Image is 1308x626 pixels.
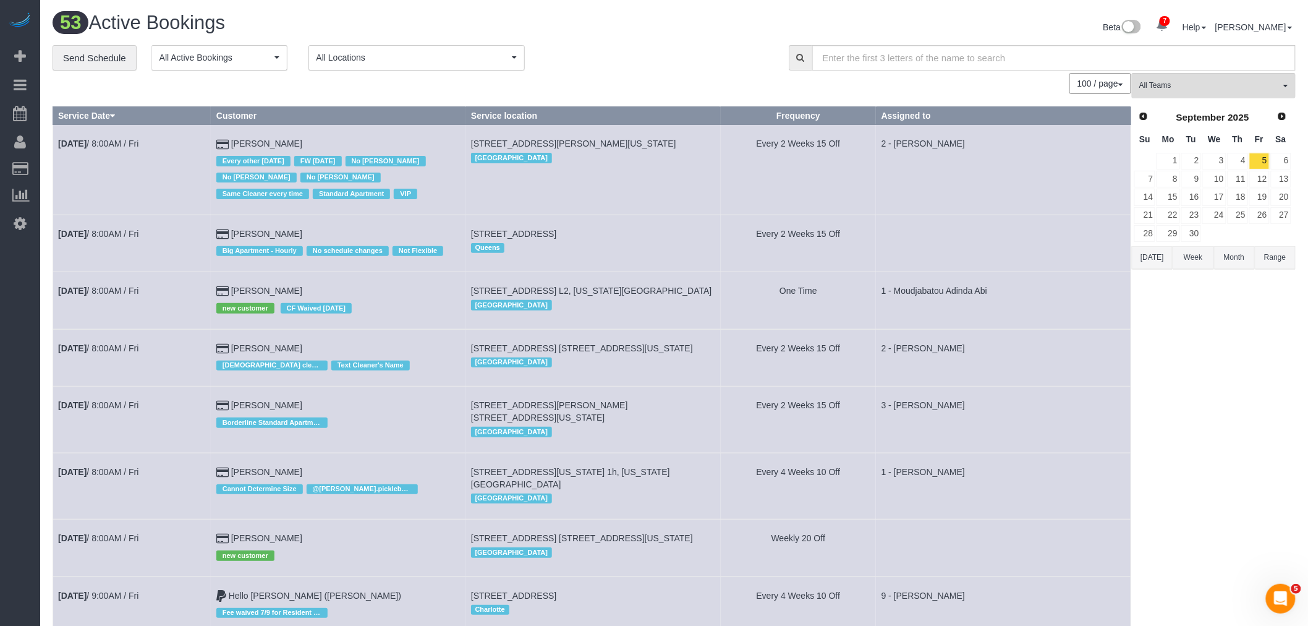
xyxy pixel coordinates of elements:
td: Service location [466,215,721,272]
td: Assigned to [876,272,1131,329]
span: Monday [1162,134,1174,144]
img: Automaid Logo [7,12,32,30]
span: 2025 [1228,112,1249,122]
a: [PERSON_NAME] [231,139,302,148]
a: Send Schedule [53,45,137,71]
button: Week [1173,246,1213,269]
td: Assigned to [876,125,1131,215]
td: Assigned to [876,520,1131,577]
a: 26 [1249,207,1270,224]
a: 7 [1150,12,1174,40]
span: September [1176,112,1226,122]
a: [DATE]/ 8:00AM / Fri [58,286,138,296]
a: [DATE]/ 8:00AM / Fri [58,343,138,353]
button: All Teams [1132,73,1296,98]
span: @[PERSON_NAME].pickleball - coupon [307,484,418,494]
td: Frequency [721,272,877,329]
td: Schedule date [53,125,211,215]
span: 5 [1291,584,1301,594]
span: Prev [1139,111,1149,121]
a: [DATE]/ 8:00AM / Fri [58,467,138,477]
span: Next [1277,111,1287,121]
a: 8 [1157,171,1179,187]
span: FW [DATE] [294,156,342,166]
td: Frequency [721,387,877,453]
span: All Teams [1139,80,1280,91]
td: Service location [466,125,721,215]
div: Location [471,297,715,313]
a: 17 [1202,189,1226,205]
a: 21 [1134,207,1155,224]
a: 2 [1181,153,1202,169]
a: 3 [1202,153,1226,169]
td: Service location [466,520,721,577]
span: Charlotte [471,605,509,615]
h1: Active Bookings [53,12,665,33]
td: Assigned to [876,453,1131,519]
th: Service Date [53,107,211,125]
span: Borderline Standard Apartment [216,418,328,427]
i: Credit Card Payment [216,345,229,353]
span: [STREET_ADDRESS] L2, [US_STATE][GEOGRAPHIC_DATA] [471,286,712,296]
a: 16 [1181,189,1202,205]
span: [GEOGRAPHIC_DATA] [471,494,552,504]
div: Location [471,424,715,440]
b: [DATE] [58,343,87,353]
div: Location [471,544,715,560]
th: Customer [211,107,465,125]
span: All Active Bookings [159,51,271,64]
a: [DATE]/ 8:00AM / Fri [58,400,138,410]
a: [PERSON_NAME] [231,467,302,477]
a: 23 [1181,207,1202,224]
div: Location [471,491,715,507]
b: [DATE] [58,591,87,601]
span: Thursday [1233,134,1243,144]
span: Standard Apartment [313,189,390,199]
td: Service location [466,272,721,329]
div: Location [471,602,715,618]
span: new customer [216,551,274,560]
div: Location [471,354,715,371]
td: Schedule date [53,387,211,453]
iframe: Intercom live chat [1266,584,1296,614]
span: Text Cleaner's Name [331,361,410,371]
a: 7 [1134,171,1155,187]
a: [DATE]/ 8:00AM / Fri [58,533,138,543]
span: Fee waived 7/9 for Resident [PERSON_NAME] [216,608,328,618]
i: Credit Card Payment [216,534,229,543]
span: Queens [471,243,504,253]
a: [PERSON_NAME] [231,533,302,543]
a: 29 [1157,225,1179,242]
span: 53 [53,11,88,34]
th: Service location [466,107,721,125]
td: Frequency [721,125,877,215]
span: [STREET_ADDRESS][US_STATE] 1h, [US_STATE][GEOGRAPHIC_DATA] [471,467,670,489]
span: [GEOGRAPHIC_DATA] [471,427,552,437]
td: Service location [466,387,721,453]
a: 22 [1157,207,1179,224]
td: Frequency [721,520,877,577]
span: VIP [394,189,417,199]
a: 15 [1157,189,1179,205]
button: All Locations [308,45,525,71]
td: Schedule date [53,272,211,329]
a: [DATE]/ 8:00AM / Fri [58,139,138,148]
td: Customer [211,272,465,329]
a: [PERSON_NAME] [231,229,302,239]
b: [DATE] [58,400,87,410]
td: Service location [466,329,721,386]
b: [DATE] [58,286,87,296]
th: Assigned to [876,107,1131,125]
span: Sunday [1139,134,1150,144]
button: Range [1255,246,1296,269]
td: Frequency [721,453,877,519]
span: [STREET_ADDRESS] [471,591,556,601]
span: [STREET_ADDRESS] [STREET_ADDRESS][US_STATE] [471,533,693,543]
td: Schedule date [53,520,211,577]
td: Customer [211,387,465,453]
th: Frequency [721,107,877,125]
a: [PERSON_NAME] [231,400,302,410]
i: Paypal [216,592,226,601]
a: 25 [1228,207,1248,224]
